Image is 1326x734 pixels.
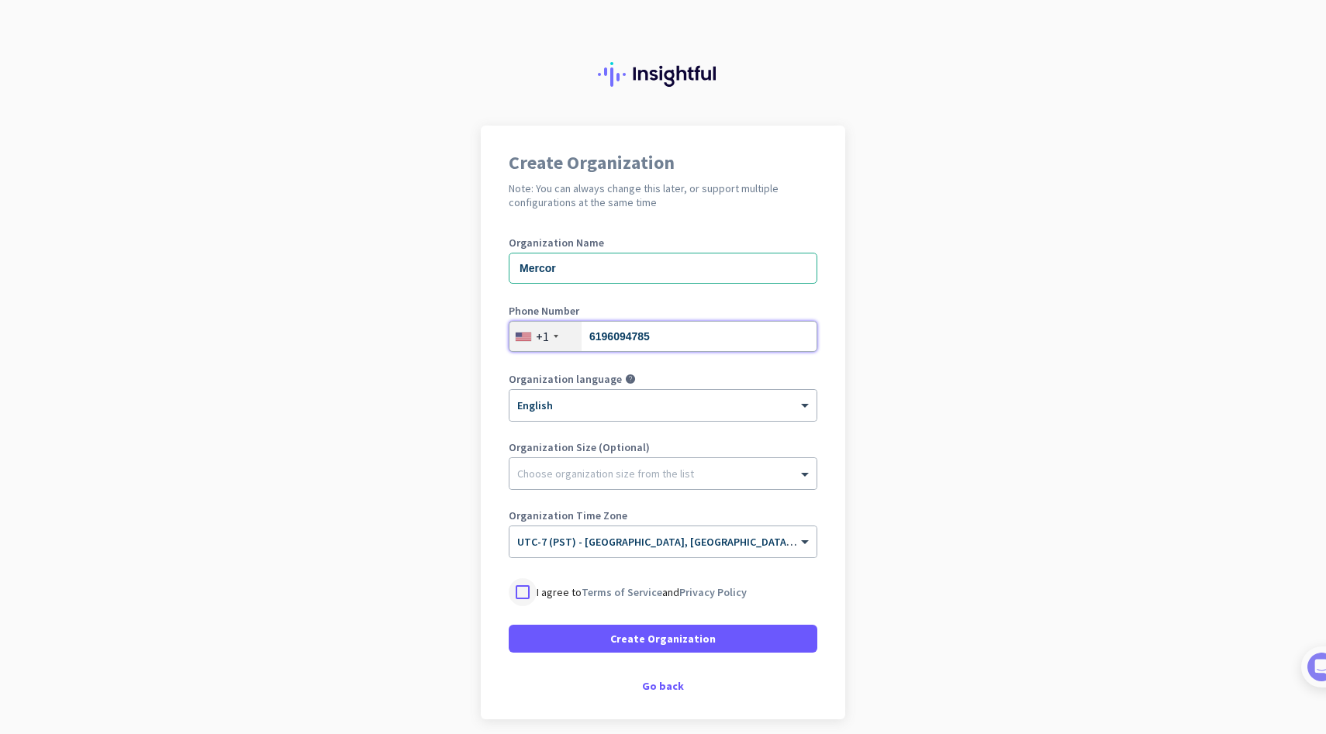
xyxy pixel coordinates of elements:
i: help [625,374,636,384]
button: Create Organization [509,625,817,653]
a: Privacy Policy [679,585,747,599]
label: Organization Time Zone [509,510,817,521]
label: Organization Name [509,237,817,248]
img: Insightful [598,62,728,87]
a: Terms of Service [582,585,662,599]
div: +1 [536,329,549,344]
label: Organization language [509,374,622,384]
span: Create Organization [610,631,716,646]
h2: Note: You can always change this later, or support multiple configurations at the same time [509,181,817,209]
label: Organization Size (Optional) [509,442,817,453]
label: Phone Number [509,305,817,316]
input: 201-555-0123 [509,321,817,352]
div: Go back [509,681,817,691]
input: What is the name of your organization? [509,253,817,284]
p: I agree to and [537,584,747,600]
h1: Create Organization [509,153,817,172]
